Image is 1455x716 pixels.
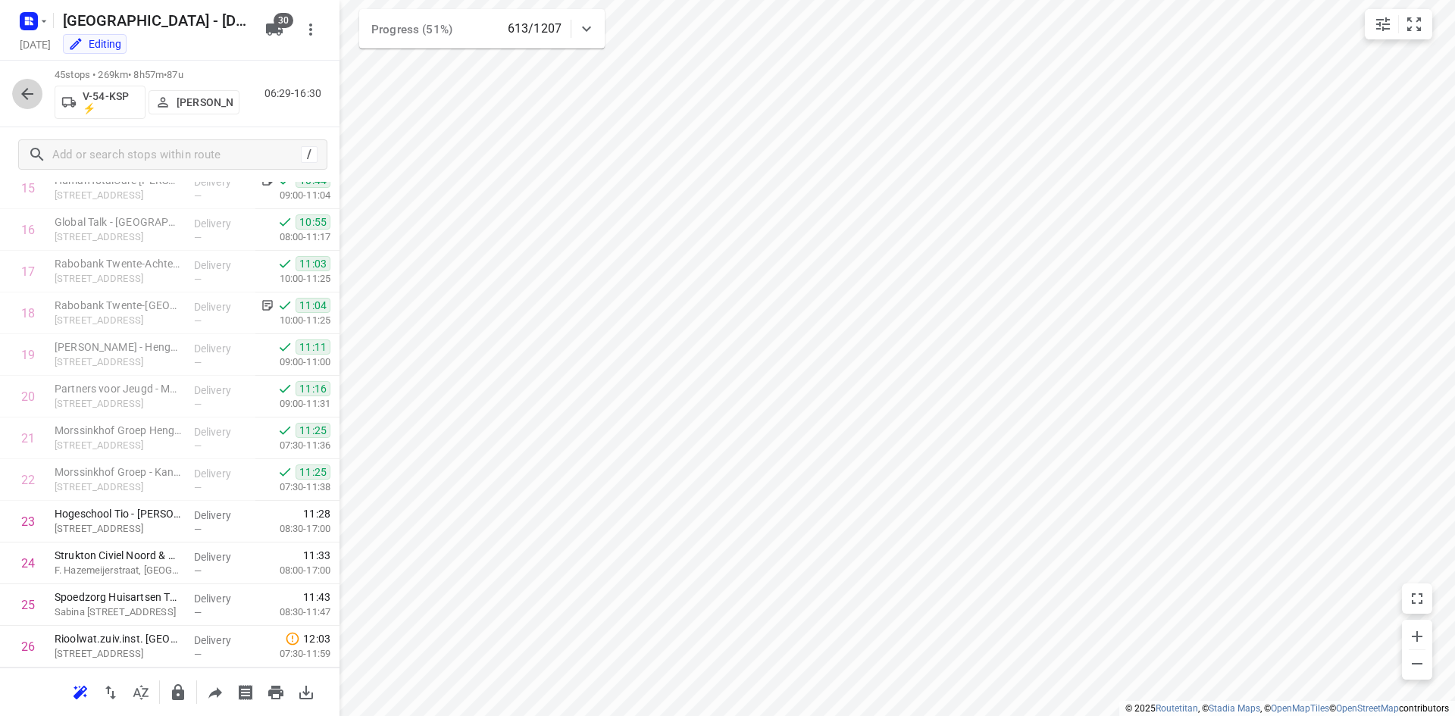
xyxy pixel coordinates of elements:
[277,256,293,271] svg: Done
[296,423,330,438] span: 11:25
[21,514,35,529] div: 23
[1336,703,1399,714] a: OpenStreetMap
[277,464,293,480] svg: Done
[255,480,330,495] p: 07:30-11:38
[230,684,261,699] span: Print shipping labels
[194,549,250,564] p: Delivery
[83,90,139,114] p: V-54-KSP ⚡
[21,348,35,362] div: 19
[194,508,250,523] p: Delivery
[259,14,289,45] button: 30
[508,20,562,38] p: 613/1207
[14,36,57,53] h5: Project date
[303,589,330,605] span: 11:43
[296,339,330,355] span: 11:11
[21,389,35,404] div: 20
[55,548,182,563] p: Strukton Civiel Noord & Oost B.V. - Hoofdkantoor(Meriam Velthuis)
[255,396,330,411] p: 09:00-11:31
[55,589,182,605] p: Spoedzorg Huisartsen Twente - Thoon(Maureen Bosveld)
[1365,9,1432,39] div: small contained button group
[255,646,330,661] p: 07:30-11:59
[194,607,202,618] span: —
[55,506,182,521] p: Hogeschool Tio - Locatie Hengelo(Monique Meulman)
[55,605,182,620] p: Sabina Klinkhamerweg 21, Hengelo
[194,258,250,273] p: Delivery
[55,339,182,355] p: Ami Kappers - Hengelo Esrein(Dea Kijk in de Vegte)
[1271,703,1329,714] a: OpenMapTiles
[296,464,330,480] span: 11:25
[55,271,182,286] p: Industrieplein 1, Hengelo
[55,631,182,646] p: Rioolwat.zuiv.inst. Oldenzaal(Roelof van den Berg)
[291,684,321,699] span: Download route
[303,548,330,563] span: 11:33
[359,9,605,48] div: Progress (51%)613/1207
[277,339,293,355] svg: Done
[194,633,250,648] p: Delivery
[163,677,193,708] button: Lock route
[52,143,301,167] input: Add or search stops within route
[255,563,330,578] p: 08:00-17:00
[55,214,182,230] p: Global Talk - Hengelo(Ayten)
[55,86,145,119] button: V-54-KSP ⚡
[164,69,167,80] span: •
[296,256,330,271] span: 11:03
[194,399,202,410] span: —
[194,424,250,439] p: Delivery
[55,355,182,370] p: [STREET_ADDRESS]
[194,315,202,327] span: —
[1368,9,1398,39] button: Map settings
[1399,9,1429,39] button: Fit zoom
[277,214,293,230] svg: Done
[371,23,452,36] span: Progress (51%)
[194,341,250,356] p: Delivery
[55,646,182,661] p: Oude Almeloseweg 4, Oldenzaal
[21,181,35,195] div: 15
[55,396,182,411] p: Oude Boekeloseweg 9, Hengelo
[65,684,95,699] span: Reoptimize route
[55,521,182,536] p: [STREET_ADDRESS]
[285,631,300,646] svg: Late
[21,473,35,487] div: 22
[255,521,330,536] p: 08:30-17:00
[261,684,291,699] span: Print route
[1209,703,1260,714] a: Stadia Maps
[1125,703,1449,714] li: © 2025 , © , © © contributors
[274,13,293,28] span: 30
[296,298,330,313] span: 11:04
[55,464,182,480] p: Morssinkhof Groep - Kantoor(Leonie Wetering)
[55,188,182,203] p: [STREET_ADDRESS]
[277,423,293,438] svg: Done
[194,190,202,202] span: —
[255,605,330,620] p: 08:30-11:47
[264,86,327,102] p: 06:29-16:30
[277,381,293,396] svg: Done
[55,563,182,578] p: F. Hazemeijerstraat, Hengelo
[21,264,35,279] div: 17
[194,174,250,189] p: Delivery
[194,649,202,660] span: —
[194,299,250,314] p: Delivery
[194,216,250,231] p: Delivery
[255,313,330,328] p: 10:00-11:25
[21,556,35,571] div: 24
[21,431,35,446] div: 21
[194,274,202,285] span: —
[303,631,330,646] span: 12:03
[194,482,202,493] span: —
[21,598,35,612] div: 25
[167,69,183,80] span: 87u
[126,684,156,699] span: Sort by time window
[149,90,239,114] button: [PERSON_NAME]
[255,230,330,245] p: 08:00-11:17
[95,684,126,699] span: Reverse route
[55,381,182,396] p: Partners voor Jeugd - MP Hengelo(Sandra Starte)
[21,306,35,320] div: 18
[296,381,330,396] span: 11:16
[21,639,35,654] div: 26
[177,96,233,108] p: [PERSON_NAME]
[21,223,35,237] div: 16
[194,466,250,481] p: Delivery
[296,214,330,230] span: 10:55
[194,440,202,452] span: —
[1156,703,1198,714] a: Routetitan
